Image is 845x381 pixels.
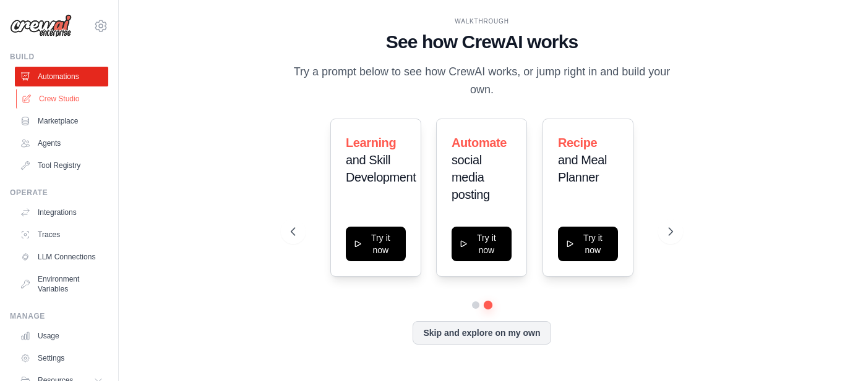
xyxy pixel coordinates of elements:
[291,63,673,99] p: Try a prompt below to see how CrewAI works, or jump right in and build your own.
[783,322,845,381] div: Widget de chat
[291,31,673,53] h1: See how CrewAI works
[10,188,108,198] div: Operate
[558,136,597,149] span: Recipe
[15,156,108,175] a: Tool Registry
[452,227,512,261] button: Try it now
[15,247,108,267] a: LLM Connections
[16,89,109,109] a: Crew Studio
[346,153,416,184] span: and Skill Development
[783,322,845,381] iframe: Chat Widget
[15,225,108,245] a: Traces
[15,111,108,131] a: Marketplace
[413,321,551,345] button: Skip and explore on my own
[15,326,108,346] a: Usage
[346,227,406,261] button: Try it now
[291,17,673,26] div: WALKTHROUGH
[15,348,108,368] a: Settings
[452,153,490,201] span: social media posting
[10,311,108,321] div: Manage
[346,136,396,149] span: Learning
[15,269,108,299] a: Environment Variables
[10,52,108,62] div: Build
[452,136,507,149] span: Automate
[15,67,108,86] a: Automations
[558,227,618,261] button: Try it now
[10,14,72,38] img: Logo
[15,203,108,222] a: Integrations
[558,153,607,184] span: and Meal Planner
[15,133,108,153] a: Agents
